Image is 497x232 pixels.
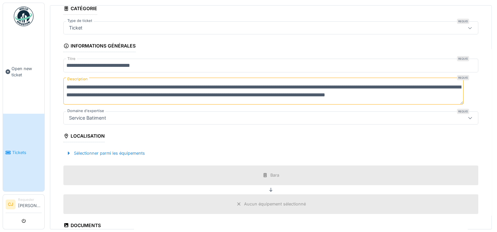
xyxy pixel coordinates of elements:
div: Informations générales [63,41,136,52]
div: Documents [63,221,101,232]
div: Ticket [66,24,85,31]
div: Requis [457,56,469,61]
div: Service Batiment [66,114,109,122]
img: Badge_color-CXgf-gQk.svg [14,7,34,26]
label: Titre [66,56,77,62]
div: Sélectionner parmi les équipements [63,149,147,158]
div: Localisation [63,131,105,142]
div: Bara [270,172,279,178]
li: CJ [6,200,15,209]
div: Aucun équipement sélectionné [244,201,306,207]
div: Requis [457,109,469,114]
div: Requis [457,19,469,24]
a: CJ Requester[PERSON_NAME] [6,197,42,213]
label: Domaine d'expertise [66,108,105,114]
span: Open new ticket [11,66,42,78]
label: Description [66,75,89,83]
div: Requester [18,197,42,202]
label: Type de ticket [66,18,94,24]
div: Catégorie [63,4,97,15]
li: [PERSON_NAME] [18,197,42,211]
div: Requis [457,75,469,80]
a: Tickets [3,114,44,191]
a: Open new ticket [3,30,44,114]
span: Tickets [12,149,42,156]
